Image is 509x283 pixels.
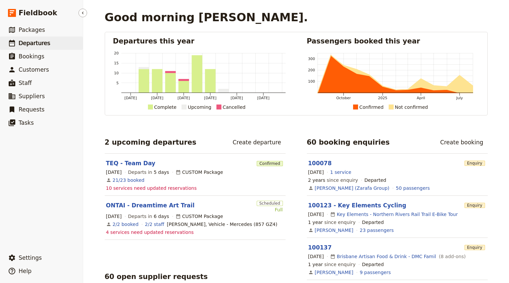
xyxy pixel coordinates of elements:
[106,201,194,209] a: ONTAI - Dreamtime Art Trail
[176,213,223,220] div: CUSTOM Package
[151,96,163,100] tspan: [DATE]
[307,137,390,147] h2: 60 booking enquiries
[105,11,308,24] h1: Good morning [PERSON_NAME].
[337,211,458,218] a: Key Elements - Northern Rivers Rail Trail E-Bike Tour
[230,96,243,100] tspan: [DATE]
[204,96,216,100] tspan: [DATE]
[308,211,324,218] span: [DATE]
[228,137,286,148] a: Create departure
[417,96,425,100] tspan: April
[257,206,283,213] div: Full
[307,36,479,46] h2: Passengers booked this year
[78,9,87,17] button: Hide menu
[154,170,169,175] span: 5 days
[106,229,194,236] span: 4 services need updated reservations
[362,219,384,226] div: Departed
[105,272,208,282] h2: 60 open supplier requests
[19,268,32,274] span: Help
[19,93,45,100] span: Suppliers
[308,202,406,209] a: 100123 - Key Elements Cycling
[308,160,332,167] a: 100078
[19,80,32,86] span: Staff
[315,185,390,191] a: [PERSON_NAME] (Zarafa Group)
[315,227,353,234] a: [PERSON_NAME]
[106,213,122,220] span: [DATE]
[464,203,485,208] span: Enquiry
[395,103,428,111] div: Not confirmed
[106,159,156,167] a: TEQ - Team Day
[308,169,324,176] span: [DATE]
[308,57,315,61] tspan: 300
[257,201,283,206] span: Scheduled
[113,36,286,46] h2: Departures this year
[308,261,356,268] span: since enquiry
[19,66,49,73] span: Customers
[257,96,269,100] tspan: [DATE]
[464,245,485,250] span: Enquiry
[19,106,45,113] span: Requests
[113,177,145,183] a: View the bookings for this departure
[19,254,42,261] span: Settings
[19,53,44,60] span: Bookings
[106,169,122,176] span: [DATE]
[396,185,430,191] a: View the passengers for this booking
[456,96,463,100] tspan: July
[128,213,169,220] span: Departs in
[308,79,315,84] tspan: 100
[223,103,246,111] div: Cancelled
[308,177,358,183] span: since enquiry
[19,8,57,18] span: Fieldbook
[308,219,356,226] span: since enquiry
[308,220,323,225] span: 1 year
[438,253,466,260] span: ( 8 add-ons )
[154,103,177,111] div: Complete
[330,169,351,176] a: 1 service
[124,96,137,100] tspan: [DATE]
[337,253,436,260] a: Brisbane Artisan Food & Drink - DMC Famil
[114,61,119,65] tspan: 15
[106,185,197,191] span: 10 services need updated reservations
[360,227,394,234] a: View the passengers for this booking
[362,261,384,268] div: Departed
[436,137,488,148] a: Create booking
[128,169,169,176] span: Departs in
[178,96,190,100] tspan: [DATE]
[114,71,119,75] tspan: 10
[308,244,332,251] a: 100137
[116,81,118,85] tspan: 5
[308,253,324,260] span: [DATE]
[114,51,119,55] tspan: 20
[378,96,387,100] tspan: 2025
[360,269,391,276] a: View the passengers for this booking
[464,161,485,166] span: Enquiry
[308,177,325,183] span: 2 years
[336,96,351,100] tspan: October
[154,214,169,219] span: 6 days
[145,221,164,228] a: 2/2 staff
[167,221,277,228] span: Alex Baker, Vehicle - Mercedes (857 GZ4)
[19,119,34,126] span: Tasks
[315,269,353,276] a: [PERSON_NAME]
[359,103,384,111] div: Confirmed
[188,103,211,111] div: Upcoming
[364,177,386,183] div: Departed
[257,161,283,166] span: Confirmed
[19,27,45,33] span: Packages
[113,221,139,228] a: View the bookings for this departure
[19,40,50,46] span: Departures
[308,68,315,72] tspan: 200
[176,169,223,176] div: CUSTOM Package
[308,262,323,267] span: 1 year
[105,137,196,147] h2: 2 upcoming departures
